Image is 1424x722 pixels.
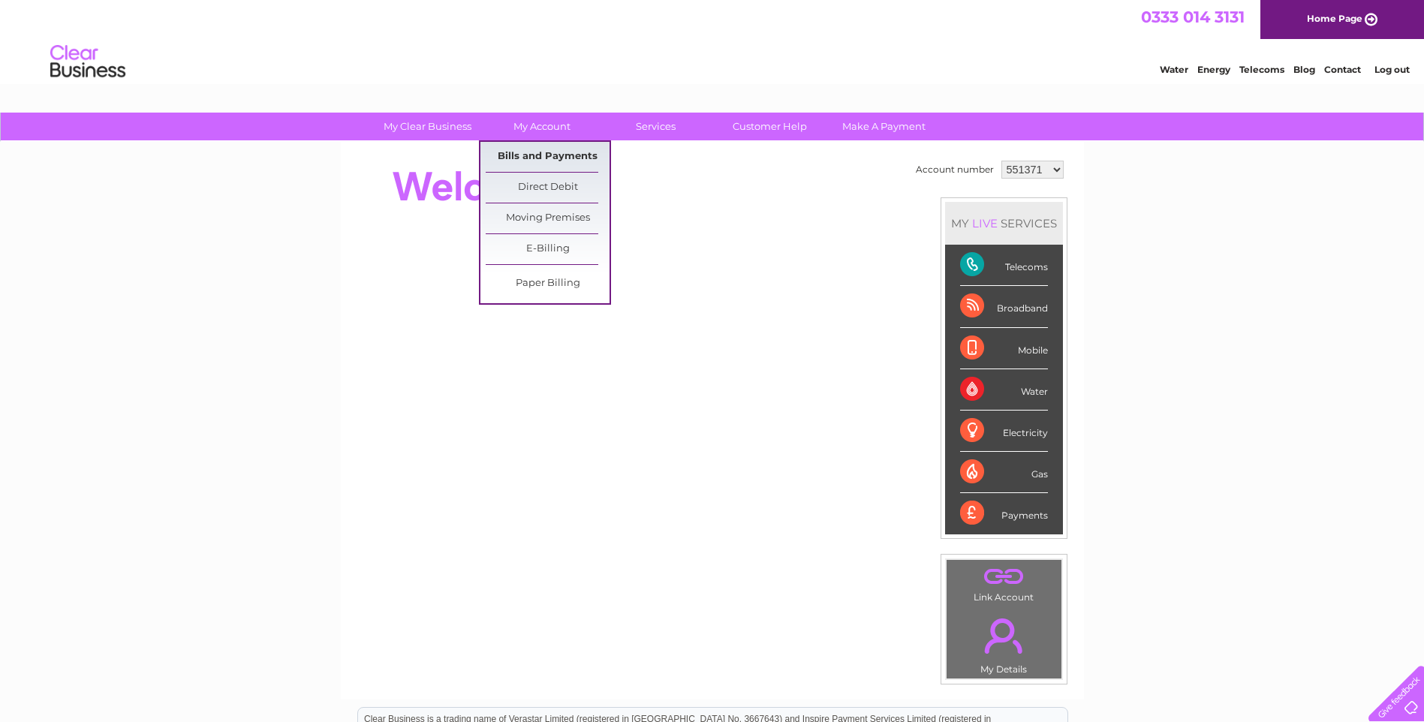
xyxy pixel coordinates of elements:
[946,606,1062,679] td: My Details
[1141,8,1245,26] a: 0333 014 3131
[969,216,1001,230] div: LIVE
[945,202,1063,245] div: MY SERVICES
[1374,64,1410,75] a: Log out
[480,113,604,140] a: My Account
[822,113,946,140] a: Make A Payment
[1160,64,1188,75] a: Water
[1197,64,1230,75] a: Energy
[50,39,126,85] img: logo.png
[950,564,1058,590] a: .
[950,609,1058,662] a: .
[1324,64,1361,75] a: Contact
[486,173,610,203] a: Direct Debit
[946,559,1062,606] td: Link Account
[960,328,1048,369] div: Mobile
[960,369,1048,411] div: Water
[960,493,1048,534] div: Payments
[960,286,1048,327] div: Broadband
[912,157,998,182] td: Account number
[960,245,1048,286] div: Telecoms
[1239,64,1284,75] a: Telecoms
[594,113,718,140] a: Services
[486,142,610,172] a: Bills and Payments
[358,8,1067,73] div: Clear Business is a trading name of Verastar Limited (registered in [GEOGRAPHIC_DATA] No. 3667643...
[960,452,1048,493] div: Gas
[1293,64,1315,75] a: Blog
[708,113,832,140] a: Customer Help
[486,234,610,264] a: E-Billing
[366,113,489,140] a: My Clear Business
[486,269,610,299] a: Paper Billing
[960,411,1048,452] div: Electricity
[486,203,610,233] a: Moving Premises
